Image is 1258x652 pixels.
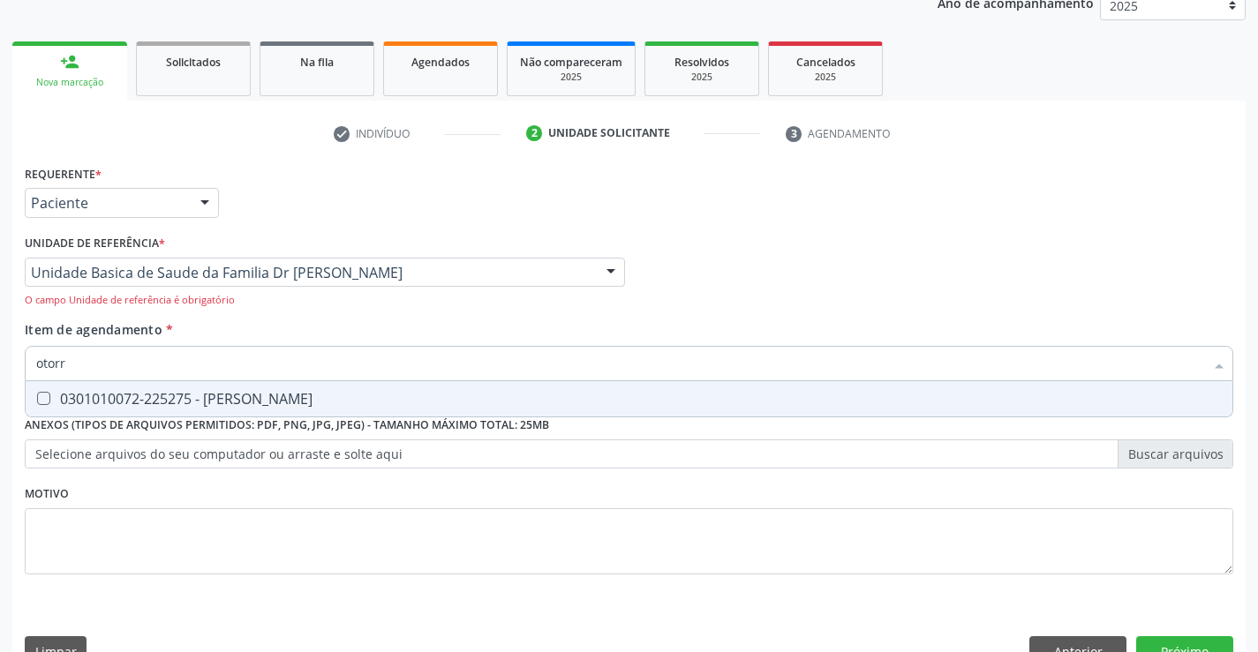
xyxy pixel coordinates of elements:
label: Unidade de referência [25,230,165,258]
div: 2 [526,125,542,141]
span: Paciente [31,194,183,212]
span: Na fila [300,55,334,70]
span: Item de agendamento [25,321,162,338]
div: 2025 [520,71,622,84]
div: 2025 [781,71,870,84]
span: Resolvidos [674,55,729,70]
span: Cancelados [796,55,855,70]
span: Unidade Basica de Saude da Familia Dr [PERSON_NAME] [31,264,589,281]
div: 2025 [658,71,746,84]
div: Nova marcação [25,76,115,89]
div: 0301010072-225275 - [PERSON_NAME] [36,392,1222,406]
div: O campo Unidade de referência é obrigatório [25,293,625,308]
div: person_add [60,52,79,71]
span: Agendados [411,55,470,70]
input: Buscar por procedimentos [36,346,1204,381]
label: Anexos (Tipos de arquivos permitidos: PDF, PNG, JPG, JPEG) - Tamanho máximo total: 25MB [25,412,549,439]
label: Motivo [25,481,69,508]
div: Unidade solicitante [548,125,670,141]
span: Não compareceram [520,55,622,70]
label: Requerente [25,161,102,188]
span: Solicitados [166,55,221,70]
